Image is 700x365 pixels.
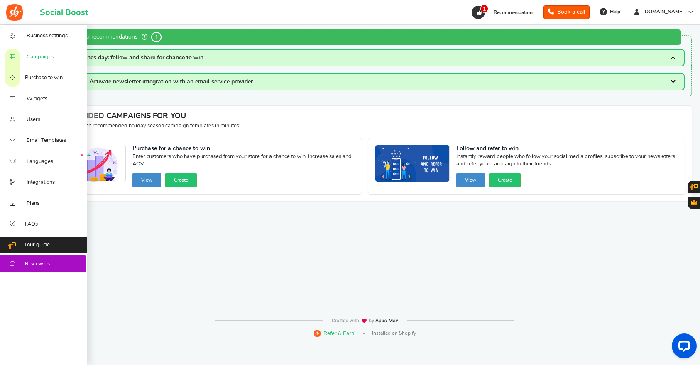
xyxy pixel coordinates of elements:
[688,197,700,209] button: Gratisfaction
[44,112,685,121] h4: RECOMMENDED CAMPAIGNS FOR YOU
[27,116,40,124] span: Users
[691,200,697,205] span: Gratisfaction
[494,10,533,15] span: Recommendation
[25,74,63,82] span: Purchase to win
[25,221,38,228] span: FAQs
[456,145,679,153] strong: Follow and refer to win
[456,153,679,170] span: Instantly reward people who follow your social media profiles, subscribe to your newsletters and ...
[27,32,68,40] span: Business settings
[471,6,537,19] a: 1 Recommendation
[89,79,253,85] span: Activate newsletter integration with an email service provider
[27,137,66,144] span: Email Templates
[665,330,700,365] iframe: LiveChat chat widget
[331,318,399,324] img: img-footer.webp
[543,5,590,19] a: Book a call
[608,8,620,15] span: Help
[27,179,55,186] span: Integrations
[596,5,624,18] a: Help
[151,32,162,42] span: 1
[363,333,365,334] span: |
[132,145,355,153] strong: Purchase for a chance to win
[44,122,685,130] p: Preview and launch recommended holiday season campaign templates in minutes!
[132,173,161,187] button: View
[132,153,355,170] span: Enter customers who have purchased from your store for a chance to win. Increase sales and AOV
[81,154,83,156] em: New
[25,260,50,268] span: Review us
[6,4,23,21] img: Social Boost
[456,173,485,187] button: View
[372,330,416,337] span: Installed on Shopify
[640,8,687,15] span: [DOMAIN_NAME]
[40,8,88,17] h1: Social Boost
[27,54,54,61] span: Campaigns
[375,145,449,182] img: Recommended Campaigns
[27,200,39,207] span: Plans
[480,5,488,13] span: 1
[69,55,203,61] span: Valentines day: follow and share for chance to win
[314,329,355,337] a: Refer & Earn!
[27,158,53,165] span: Languages
[27,95,47,103] span: Widgets
[24,241,50,249] span: Tour guide
[489,173,521,187] button: Create
[45,29,681,45] div: Personalized recommendations
[51,145,125,182] img: Recommended Campaigns
[165,173,197,187] button: Create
